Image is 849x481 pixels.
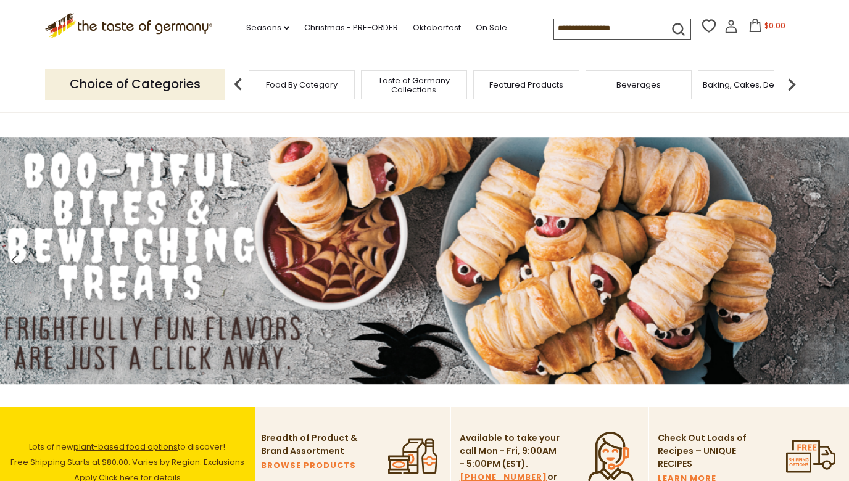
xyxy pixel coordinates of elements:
a: Baking, Cakes, Desserts [703,80,798,89]
a: Taste of Germany Collections [365,76,463,94]
p: Check Out Loads of Recipes – UNIQUE RECIPES [658,432,747,471]
a: Featured Products [489,80,563,89]
p: Breadth of Product & Brand Assortment [261,432,363,458]
span: $0.00 [764,20,785,31]
p: Choice of Categories [45,69,225,99]
a: Seasons [246,21,289,35]
button: $0.00 [740,18,793,37]
img: next arrow [779,72,804,97]
a: On Sale [476,21,507,35]
a: plant-based food options [73,441,178,453]
img: previous arrow [226,72,251,97]
a: BROWSE PRODUCTS [261,459,356,472]
a: Oktoberfest [413,21,461,35]
a: Beverages [616,80,661,89]
a: Christmas - PRE-ORDER [304,21,398,35]
a: Food By Category [266,80,338,89]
